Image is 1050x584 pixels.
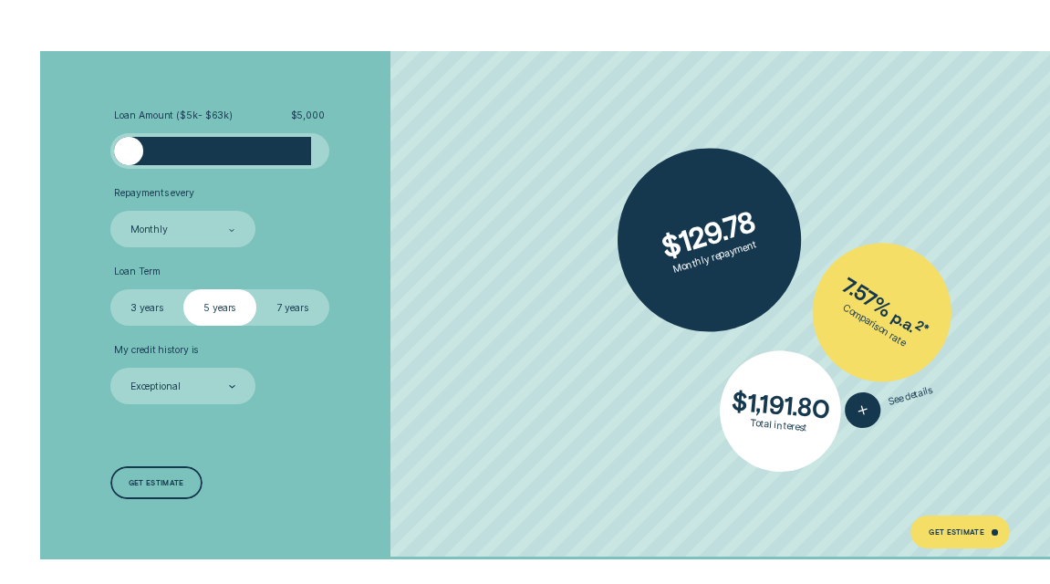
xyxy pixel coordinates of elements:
a: Get estimate [110,466,203,499]
label: 5 years [183,289,256,326]
span: $ 5,000 [291,109,325,121]
button: See details [841,372,938,432]
span: My credit history is [114,344,198,356]
span: Repayments every [114,187,193,199]
label: 3 years [110,289,183,326]
span: Loan Amount ( $5k - $63k ) [114,109,233,121]
label: 7 years [256,289,329,326]
div: Exceptional [130,381,181,392]
a: Get Estimate [910,516,1010,548]
div: Monthly [130,224,168,236]
span: Loan Term [114,266,160,277]
span: See details [888,384,934,408]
